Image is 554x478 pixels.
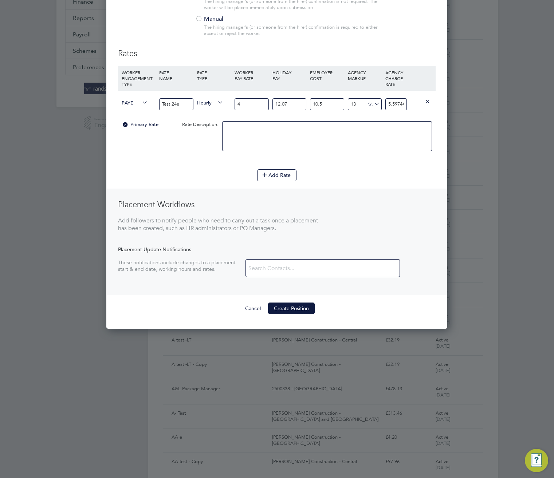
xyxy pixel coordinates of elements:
[204,24,381,37] div: The hiring manager's (or someone from the hirer) confirmation is required to either accept or rej...
[118,200,318,210] h3: Placement Workflows
[195,66,233,85] div: RATE TYPE
[384,66,409,91] div: AGENCY CHARGE RATE
[182,121,219,127] span: Rate Description:
[118,259,245,272] div: These notifications include changes to a placement start & end date, working hours and rates.
[120,66,157,91] div: WORKER ENGAGEMENT TYPE
[271,66,308,85] div: HOLIDAY PAY
[257,169,296,181] button: Add Rate
[157,66,195,85] div: RATE NAME
[195,15,376,23] label: Manual
[118,246,436,253] div: Placement Update Notifications
[233,66,270,85] div: WORKER PAY RATE
[246,262,333,275] input: Search Contacts...
[268,303,315,314] button: Create Position
[308,66,346,85] div: EMPLOYER COST
[122,98,148,106] span: PAYE
[366,100,381,108] span: %
[118,217,318,232] div: Add followers to notify people who need to carry out a task once a placement has been created, su...
[346,66,384,85] div: AGENCY MARKUP
[118,48,436,59] h3: Rates
[197,98,223,106] span: Hourly
[525,449,548,472] button: Engage Resource Center
[239,303,267,314] button: Cancel
[122,121,158,127] span: Primary Rate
